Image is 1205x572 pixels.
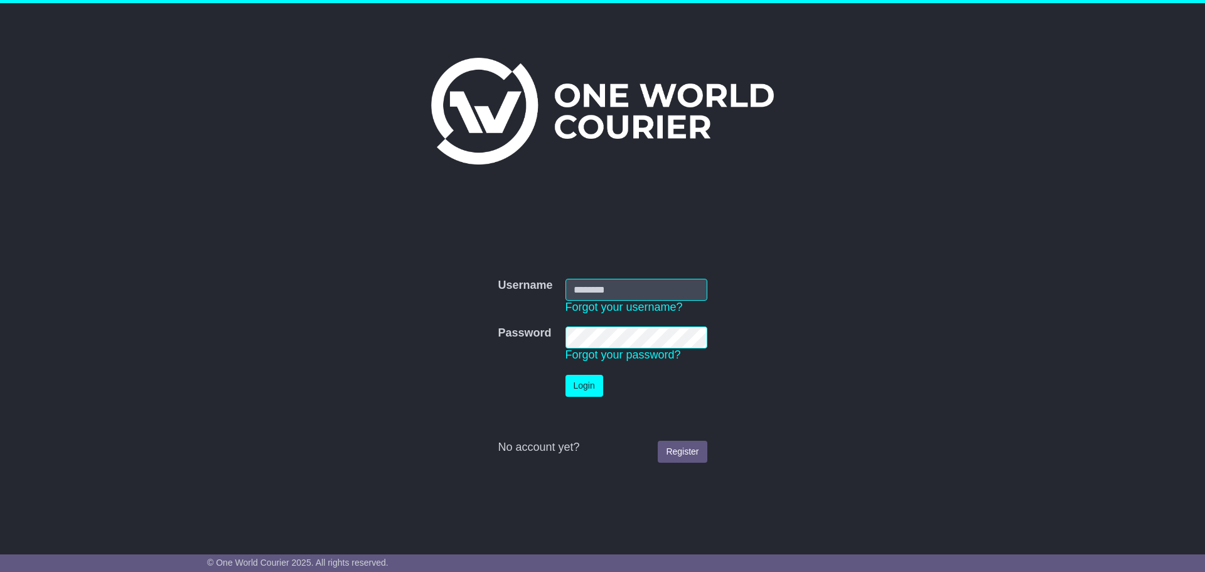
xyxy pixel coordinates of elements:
img: One World [431,58,774,165]
button: Login [565,375,603,397]
a: Forgot your password? [565,348,681,361]
span: © One World Courier 2025. All rights reserved. [207,558,388,568]
div: No account yet? [498,441,707,455]
label: Password [498,326,551,340]
label: Username [498,279,552,293]
a: Register [658,441,707,463]
a: Forgot your username? [565,301,683,313]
